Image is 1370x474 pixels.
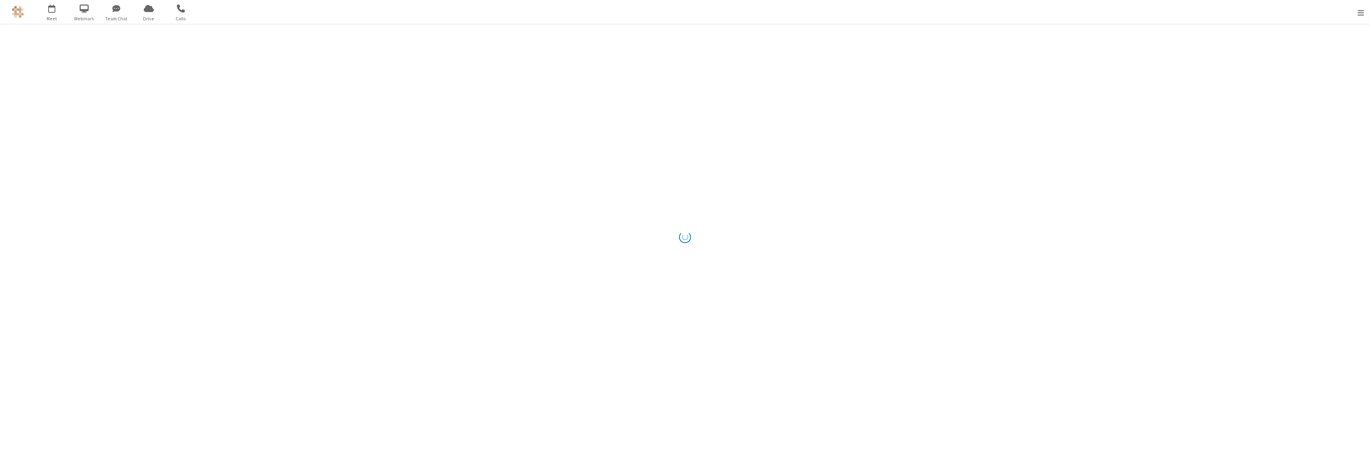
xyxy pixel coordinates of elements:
[102,15,131,22] span: Team Chat
[166,15,196,22] span: Calls
[37,15,67,22] span: Meet
[69,15,99,22] span: Webinars
[134,15,164,22] span: Drive
[1350,453,1364,468] iframe: Chat
[12,6,24,18] img: QA Selenium DO NOT DELETE OR CHANGE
